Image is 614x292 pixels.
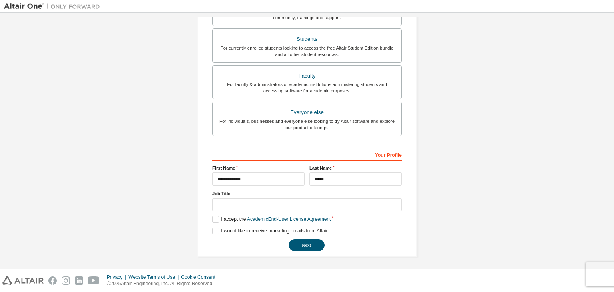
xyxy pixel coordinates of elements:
[217,45,397,58] div: For currently enrolled students looking to access the free Altair Student Edition bundle and all ...
[88,276,100,285] img: youtube.svg
[4,2,104,10] img: Altair One
[212,228,327,234] label: I would like to receive marketing emails from Altair
[247,216,331,222] a: Academic End-User License Agreement
[289,239,325,251] button: Next
[2,276,44,285] img: altair_logo.svg
[217,34,397,45] div: Students
[309,165,402,171] label: Last Name
[48,276,57,285] img: facebook.svg
[217,70,397,82] div: Faculty
[217,118,397,131] div: For individuals, businesses and everyone else looking to try Altair software and explore our prod...
[212,216,331,223] label: I accept the
[212,148,402,161] div: Your Profile
[62,276,70,285] img: instagram.svg
[107,280,220,287] p: © 2025 Altair Engineering, Inc. All Rights Reserved.
[212,190,402,197] label: Job Title
[212,165,305,171] label: First Name
[128,274,181,280] div: Website Terms of Use
[107,274,128,280] div: Privacy
[217,107,397,118] div: Everyone else
[181,274,220,280] div: Cookie Consent
[75,276,83,285] img: linkedin.svg
[217,81,397,94] div: For faculty & administrators of academic institutions administering students and accessing softwa...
